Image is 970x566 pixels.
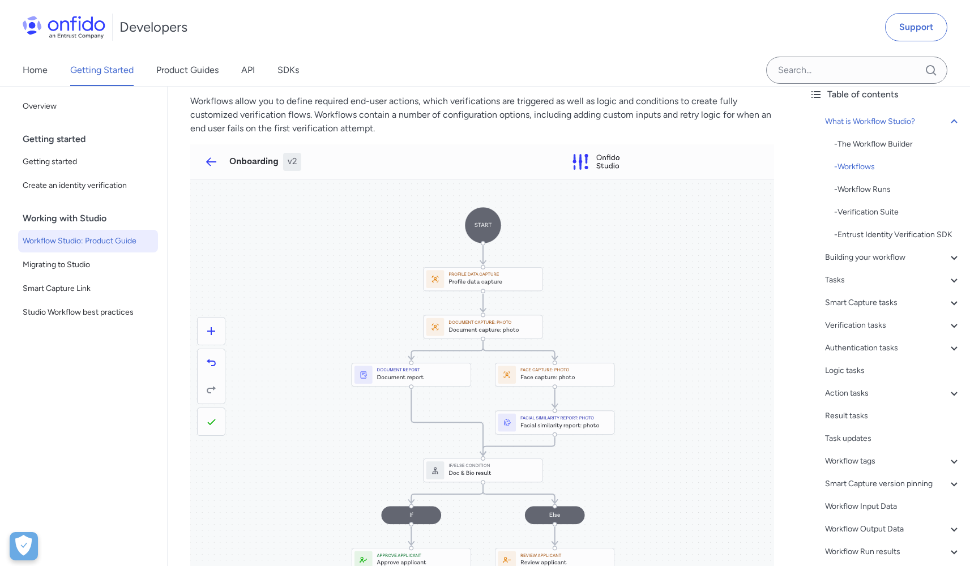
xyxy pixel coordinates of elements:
a: Building your workflow [825,251,961,264]
a: -Workflow Runs [834,183,961,196]
div: Working with Studio [23,207,163,230]
a: Workflow tags [825,454,961,468]
a: Smart Capture tasks [825,296,961,310]
a: Overview [18,95,158,118]
div: - Workflows [834,160,961,174]
button: Open Preferences [10,532,38,560]
span: Overview [23,100,153,113]
a: Migrating to Studio [18,254,158,276]
a: Home [23,54,48,86]
p: Workflows allow you to define required end-user actions, which verifications are triggered as wel... [190,95,777,135]
a: -Verification Suite [834,205,961,219]
a: Create an identity verification [18,174,158,197]
h1: Developers [119,18,187,36]
a: Task updates [825,432,961,445]
a: Workflow Input Data [825,500,961,513]
a: Logic tasks [825,364,961,378]
a: Authentication tasks [825,341,961,355]
div: Table of contents [809,88,961,101]
a: Support [885,13,947,41]
div: Getting started [23,128,163,151]
a: -Workflows [834,160,961,174]
a: Smart Capture Link [18,277,158,300]
div: - The Workflow Builder [834,138,961,151]
span: Migrating to Studio [23,258,153,272]
a: -Entrust Identity Verification SDK [834,228,961,242]
a: Getting started [18,151,158,173]
a: Product Guides [156,54,219,86]
a: Studio Workflow best practices [18,301,158,324]
a: Tasks [825,273,961,287]
a: Workflow Studio: Product Guide [18,230,158,252]
span: Create an identity verification [23,179,153,192]
a: Action tasks [825,387,961,400]
img: Onfido Logo [23,16,105,38]
div: - Workflow Runs [834,183,961,196]
a: Result tasks [825,409,961,423]
a: SDKs [277,54,299,86]
a: What is Workflow Studio? [825,115,961,128]
a: Workflow Run results [825,545,961,559]
div: - Verification Suite [834,205,961,219]
div: - Entrust Identity Verification SDK [834,228,961,242]
a: Verification tasks [825,319,961,332]
a: API [241,54,255,86]
a: Smart Capture version pinning [825,477,961,491]
a: -The Workflow Builder [834,138,961,151]
a: Workflow Output Data [825,522,961,536]
span: Smart Capture Link [23,282,153,295]
div: Cookie Preferences [10,532,38,560]
a: Getting Started [70,54,134,86]
span: Workflow Studio: Product Guide [23,234,153,248]
span: Getting started [23,155,153,169]
input: Onfido search input field [766,57,947,84]
span: Studio Workflow best practices [23,306,153,319]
